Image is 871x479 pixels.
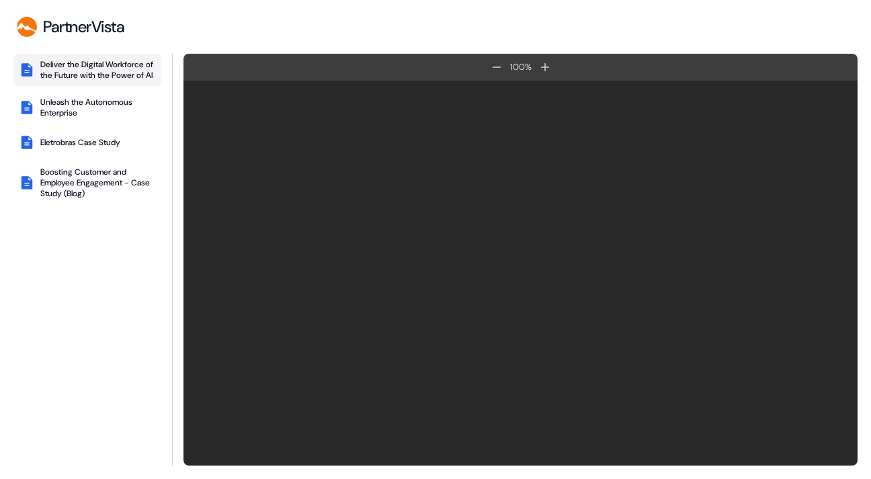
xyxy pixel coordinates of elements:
[40,167,156,199] div: Boosting Customer and Employee Engagement - Case Study (Blog)
[13,129,161,156] button: Eletrobras Case Study
[507,60,534,74] div: 100 %
[13,54,161,86] button: Deliver the Digital Workforce of the Future with the Power of AI
[13,91,161,124] button: Unleash the Autonomous Enterprise
[40,137,120,148] div: Eletrobras Case Study
[43,17,124,37] div: PartnerVista
[40,97,156,118] div: Unleash the Autonomous Enterprise
[13,161,161,204] button: Boosting Customer and Employee Engagement - Case Study (Blog)
[40,59,156,81] div: Deliver the Digital Workforce of the Future with the Power of AI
